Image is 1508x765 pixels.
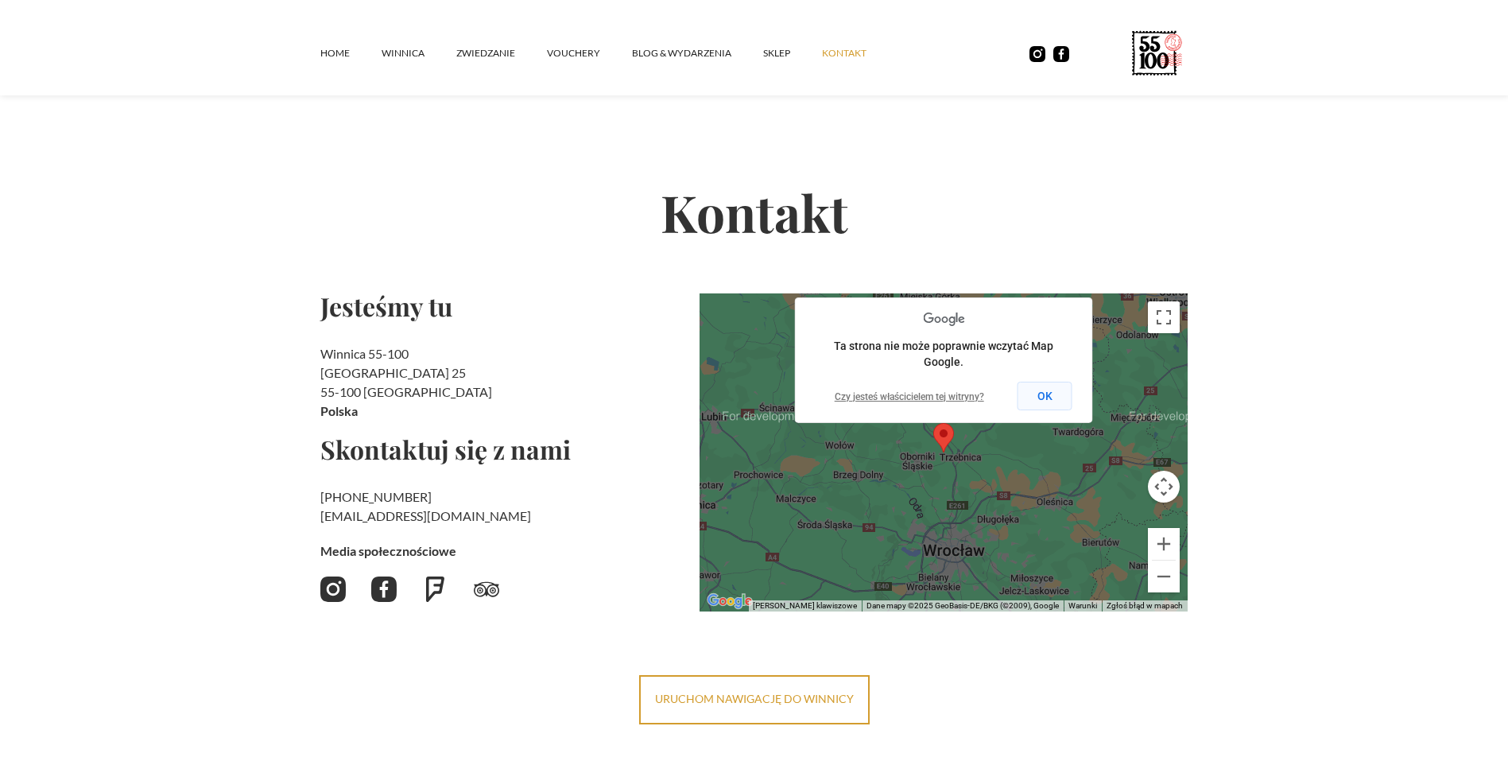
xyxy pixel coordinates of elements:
[1148,561,1180,592] button: Pomniejsz
[320,403,358,418] strong: Polska
[822,29,898,77] a: kontakt
[320,437,687,462] h2: Skontaktuj się z nami
[320,344,687,421] h2: Winnica 55-100 [GEOGRAPHIC_DATA] 25 55-100 [GEOGRAPHIC_DATA]
[834,340,1053,368] span: Ta strona nie może poprawnie wczytać Map Google.
[382,29,456,77] a: winnica
[1148,528,1180,560] button: Powiększ
[1148,301,1180,333] button: Włącz widok pełnoekranowy
[1018,382,1072,410] button: OK
[320,543,456,558] strong: Media społecznościowe
[320,293,687,319] h2: Jesteśmy tu
[753,600,857,612] button: Skróty klawiszowe
[456,29,547,77] a: ZWIEDZANIE
[763,29,822,77] a: SKLEP
[1107,601,1183,610] a: Zgłoś błąd w mapach
[704,591,756,612] a: Pokaż ten obszar w Mapach Google (otwiera się w nowym oknie)
[1148,471,1180,503] button: Sterowanie kamerą na mapie
[866,601,1059,610] span: Dane mapy ©2025 GeoBasis-DE/BKG (©2009), Google
[1068,601,1097,610] a: Warunki (otwiera się w nowej karcie)
[320,487,687,526] h2: ‍
[639,675,870,724] a: uruchom nawigację do winnicy
[320,489,432,504] a: [PHONE_NUMBER]
[320,29,382,77] a: Home
[704,591,756,612] img: Google
[632,29,763,77] a: Blog & Wydarzenia
[835,391,984,402] a: Czy jesteś właścicielem tej witryny?
[547,29,632,77] a: vouchery
[320,130,1188,293] h2: Kontakt
[320,508,531,523] a: [EMAIL_ADDRESS][DOMAIN_NAME]
[933,423,954,452] div: Map pin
